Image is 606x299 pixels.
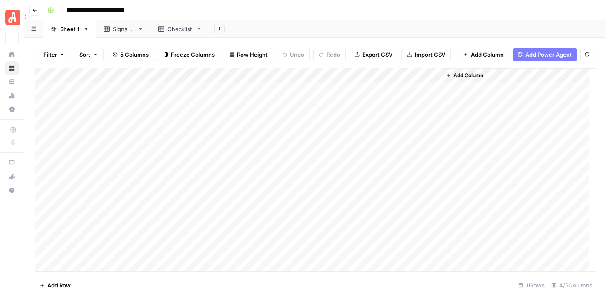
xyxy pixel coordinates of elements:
[349,48,398,61] button: Export CSV
[158,48,220,61] button: Freeze Columns
[6,170,18,183] div: What's new?
[38,48,70,61] button: Filter
[47,281,71,290] span: Add Row
[35,279,76,292] button: Add Row
[458,48,509,61] button: Add Column
[171,50,215,59] span: Freeze Columns
[548,279,596,292] div: 4/5 Columns
[5,183,19,197] button: Help + Support
[5,61,19,75] a: Browse
[471,50,504,59] span: Add Column
[43,50,57,59] span: Filter
[5,7,19,28] button: Workspace: Angi
[513,48,577,61] button: Add Power Agent
[74,48,104,61] button: Sort
[43,20,96,38] a: Sheet 1
[224,48,273,61] button: Row Height
[442,70,487,81] button: Add Column
[290,50,304,59] span: Undo
[362,50,392,59] span: Export CSV
[5,89,19,102] a: Usage
[79,50,90,59] span: Sort
[96,20,151,38] a: Signs of
[5,156,19,170] a: AirOps Academy
[5,102,19,116] a: Settings
[113,25,134,33] div: Signs of
[401,48,451,61] button: Import CSV
[107,48,154,61] button: 5 Columns
[453,72,483,79] span: Add Column
[525,50,572,59] span: Add Power Agent
[313,48,346,61] button: Redo
[415,50,445,59] span: Import CSV
[5,10,20,25] img: Angi Logo
[120,50,149,59] span: 5 Columns
[151,20,209,38] a: Checklist
[5,75,19,89] a: Your Data
[277,48,310,61] button: Undo
[5,48,19,61] a: Home
[326,50,340,59] span: Redo
[167,25,193,33] div: Checklist
[60,25,80,33] div: Sheet 1
[5,170,19,183] button: What's new?
[237,50,268,59] span: Row Height
[515,279,548,292] div: 11 Rows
